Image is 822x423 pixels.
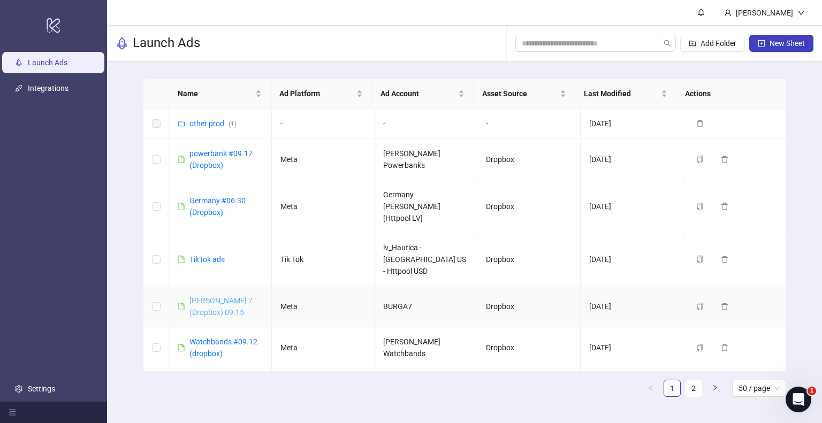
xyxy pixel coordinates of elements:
[279,88,355,99] span: Ad Platform
[477,109,580,139] td: -
[696,256,704,263] span: copy
[706,380,724,397] li: Next Page
[271,79,372,109] th: Ad Platform
[28,58,67,67] a: Launch Ads
[477,368,580,410] td: Dropbox
[28,384,55,393] a: Settings
[724,9,732,17] span: user
[116,37,128,50] span: rocket
[581,233,683,286] td: [DATE]
[642,380,659,397] li: Previous Page
[581,286,683,327] td: [DATE]
[474,79,575,109] th: Asset Source
[178,203,185,210] span: file
[721,156,728,163] span: delete
[133,35,200,52] h3: Launch Ads
[701,39,736,48] span: Add Folder
[169,79,271,109] th: Name
[375,109,477,139] td: -
[584,88,659,99] span: Last Modified
[189,296,253,317] a: [PERSON_NAME] 7 (Dropbox) 09.15
[477,327,580,368] td: Dropbox
[696,203,704,210] span: copy
[686,380,702,396] a: 2
[28,84,68,93] a: Integrations
[272,139,375,180] td: Meta
[9,409,16,416] span: menu-fold
[581,109,683,139] td: [DATE]
[689,40,696,47] span: folder-add
[272,368,375,410] td: Meta
[178,120,185,127] span: folder
[375,139,477,180] td: [PERSON_NAME] Powerbanks
[178,88,253,99] span: Name
[178,303,185,310] span: file
[721,203,728,210] span: delete
[739,380,780,396] span: 50 / page
[808,387,816,395] span: 1
[721,256,728,263] span: delete
[272,327,375,368] td: Meta
[648,384,654,391] span: left
[664,40,671,47] span: search
[477,233,580,286] td: Dropbox
[664,380,680,396] a: 1
[581,180,683,233] td: [DATE]
[581,327,683,368] td: [DATE]
[575,79,677,109] th: Last Modified
[676,79,778,109] th: Actions
[786,387,811,412] iframe: Intercom live chat
[642,380,659,397] button: left
[685,380,702,397] li: 2
[770,39,805,48] span: New Sheet
[372,79,474,109] th: Ad Account
[581,139,683,180] td: [DATE]
[697,9,705,16] span: bell
[477,139,580,180] td: Dropbox
[178,344,185,351] span: file
[712,384,718,391] span: right
[272,286,375,327] td: Meta
[732,380,786,397] div: Page Size
[696,344,704,351] span: copy
[696,303,704,310] span: copy
[749,35,813,52] button: New Sheet
[706,380,724,397] button: right
[721,344,728,351] span: delete
[375,180,477,233] td: Germany [PERSON_NAME] [Httpool LV]
[581,368,683,410] td: [DATE]
[272,233,375,286] td: Tik Tok
[375,286,477,327] td: BURGA7
[721,303,728,310] span: delete
[375,368,477,410] td: -
[732,7,797,19] div: [PERSON_NAME]
[477,286,580,327] td: Dropbox
[189,337,257,358] a: Watchbands #09.12 (dropbox)
[482,88,558,99] span: Asset Source
[680,35,745,52] button: Add Folder
[189,119,237,128] a: other prod(1)
[375,233,477,286] td: lv_Hautica - [GEOGRAPHIC_DATA] US - Httpool USD
[380,88,456,99] span: Ad Account
[758,40,765,47] span: plus-square
[477,180,580,233] td: Dropbox
[696,156,704,163] span: copy
[189,149,253,170] a: powerbank #09.17 (Dropbox)
[189,255,225,264] a: TikTok ads
[375,327,477,368] td: [PERSON_NAME] Watchbands
[272,109,375,139] td: -
[272,180,375,233] td: Meta
[664,380,681,397] li: 1
[178,256,185,263] span: file
[178,156,185,163] span: file
[189,196,246,217] a: Germany #06.30 (Dropbox)
[797,9,805,17] span: down
[696,120,704,127] span: delete
[229,120,237,128] span: ( 1 )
